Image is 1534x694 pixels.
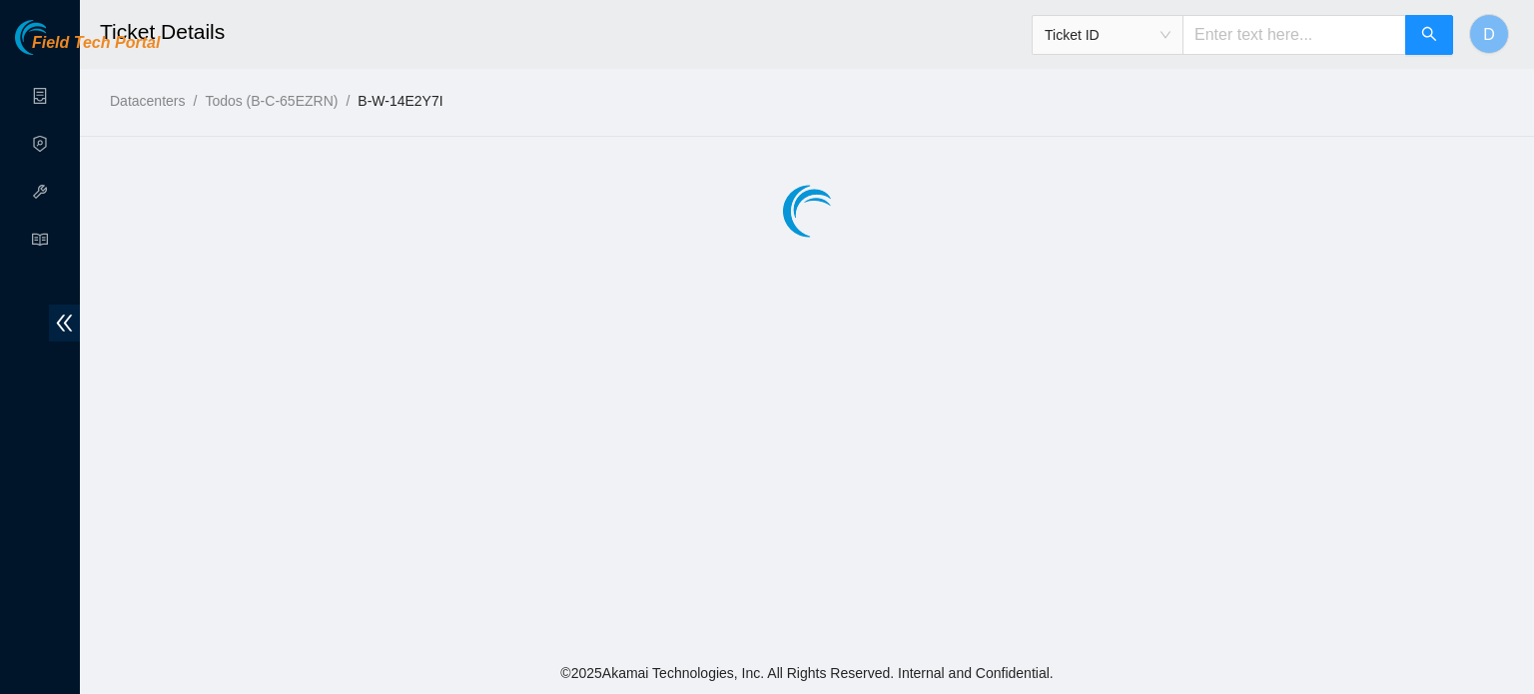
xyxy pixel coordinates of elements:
span: / [346,93,350,109]
a: Todos (B-C-65EZRN) [205,93,338,109]
span: D [1483,22,1495,47]
button: D [1469,14,1509,54]
button: search [1405,15,1453,55]
span: search [1421,26,1437,45]
img: Akamai Technologies [15,20,101,55]
footer: © 2025 Akamai Technologies, Inc. All Rights Reserved. Internal and Confidential. [80,652,1534,694]
span: Field Tech Portal [32,34,160,53]
a: B-W-14E2Y7I [358,93,442,109]
a: Datacenters [110,93,185,109]
span: double-left [49,305,80,342]
span: read [32,223,48,263]
a: Akamai TechnologiesField Tech Portal [15,36,160,62]
span: Ticket ID [1045,20,1170,50]
input: Enter text here... [1182,15,1406,55]
span: / [193,93,197,109]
